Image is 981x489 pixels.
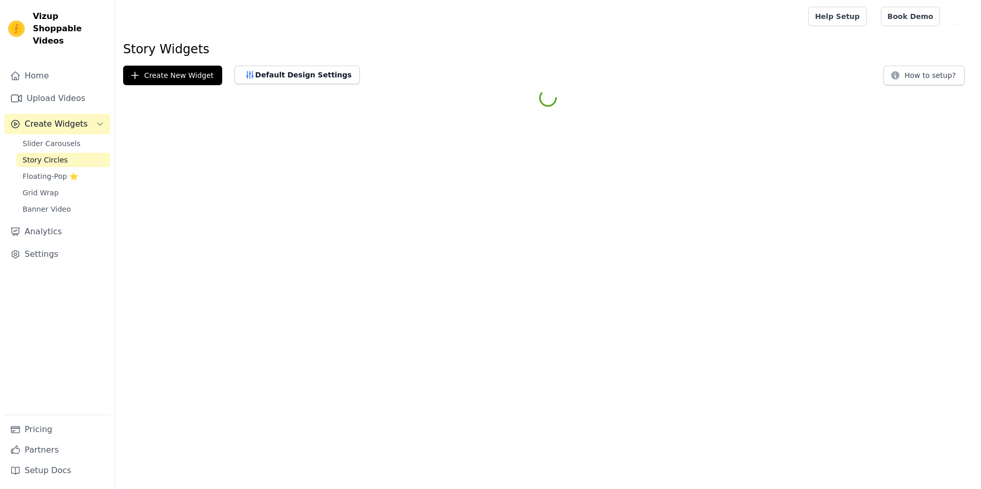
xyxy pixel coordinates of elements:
[123,41,973,57] h1: Story Widgets
[23,204,71,214] span: Banner Video
[4,66,110,86] a: Home
[23,155,68,165] span: Story Circles
[234,66,360,84] button: Default Design Settings
[884,66,965,85] button: How to setup?
[4,221,110,242] a: Analytics
[4,460,110,481] a: Setup Docs
[25,118,88,130] span: Create Widgets
[33,10,106,47] span: Vizup Shoppable Videos
[884,73,965,83] a: How to setup?
[16,153,110,167] a: Story Circles
[8,21,25,37] img: Vizup
[16,136,110,151] a: Slider Carousels
[808,7,866,26] a: Help Setup
[23,138,81,149] span: Slider Carousels
[4,114,110,134] button: Create Widgets
[16,169,110,184] a: Floating-Pop ⭐
[123,66,222,85] button: Create New Widget
[881,7,940,26] a: Book Demo
[16,202,110,216] a: Banner Video
[4,88,110,109] a: Upload Videos
[4,244,110,264] a: Settings
[4,419,110,440] a: Pricing
[4,440,110,460] a: Partners
[23,171,78,181] span: Floating-Pop ⭐
[16,186,110,200] a: Grid Wrap
[23,188,58,198] span: Grid Wrap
